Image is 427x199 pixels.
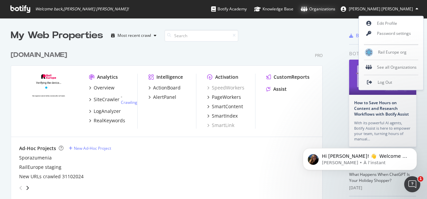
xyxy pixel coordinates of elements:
a: AlertPanel [148,94,176,101]
button: [PERSON_NAME] [PERSON_NAME] [335,4,424,14]
a: LogAnalyzer [89,108,121,115]
div: Pro [315,53,323,58]
a: Overview [89,84,114,91]
div: Intelligence [156,74,183,80]
a: Crawling [121,99,137,105]
div: AlertPanel [153,94,176,101]
span: Malle BOKOUM [349,6,413,12]
div: angle-left [16,183,25,193]
div: Knowledge Base [254,6,293,12]
div: CustomReports [274,74,310,80]
div: Analytics [97,74,118,80]
div: ActionBoard [153,84,181,91]
div: Botify news [349,50,416,57]
div: New Ad-Hoc Project [74,145,111,151]
div: [DATE] [349,185,416,191]
a: How to Save Hours on Content and Research Workflows with Botify Assist [354,100,409,117]
a: Password settings [359,28,423,39]
a: Sporazumenia [19,154,52,161]
div: SmartContent [212,103,243,110]
a: [DOMAIN_NAME] [11,50,70,60]
a: New Ad-Hoc Project [69,145,111,151]
img: raileurope.com [19,74,78,121]
div: My Web Properties [11,29,103,42]
a: SmartIndex [207,113,238,119]
input: Search [164,30,238,42]
a: Edit Profile [359,18,423,28]
div: See all Organizations [359,62,423,72]
a: SmartLink [207,122,234,129]
div: angle-right [25,185,30,191]
div: RealKeywords [94,117,125,124]
a: PageWorkers [207,94,241,101]
img: Rail Europe org [365,48,373,56]
div: With its powerful AI agents, Botify Assist is here to empower your team, turning hours of manual… [354,120,411,142]
div: - [121,94,137,105]
div: Organizations [301,6,335,12]
div: [DOMAIN_NAME] [11,50,67,60]
a: RailEurope staging [19,164,61,171]
a: New URLs crawled 31102024 [19,173,84,180]
div: Activation [215,74,238,80]
div: LogAnalyzer [94,108,121,115]
a: CustomReports [266,74,310,80]
iframe: Intercom notifications message [293,134,427,181]
div: SmartIndex [212,113,238,119]
a: SmartContent [207,103,243,110]
div: PageWorkers [212,94,241,101]
a: Botify Chrome Plugin [349,32,403,39]
div: Ad-Hoc Projects [19,145,56,152]
a: RealKeywords [89,117,125,124]
a: What Happens When ChatGPT Is Your Holiday Shopper? [349,172,410,183]
span: Welcome back, [PERSON_NAME] [PERSON_NAME] ! [35,6,129,12]
div: Botify Academy [211,6,247,12]
div: SiteCrawler [94,96,120,103]
img: How to Save Hours on Content and Research Workflows with Botify Assist [349,60,416,95]
div: Assist [273,86,287,92]
a: SiteCrawler- Crawling [89,94,137,105]
button: Most recent crawl [108,30,159,41]
div: Overview [94,84,114,91]
a: Assist [266,86,287,92]
span: Log Out [378,80,392,85]
span: 1 [418,176,423,182]
a: SpeedWorkers [207,84,244,91]
a: ActionBoard [148,84,181,91]
span: Rail Europe org [378,50,407,55]
iframe: Intercom live chat [404,176,420,192]
div: Botify Chrome Plugin [356,32,403,39]
a: Log Out [359,77,423,87]
div: Most recent crawl [117,34,151,38]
